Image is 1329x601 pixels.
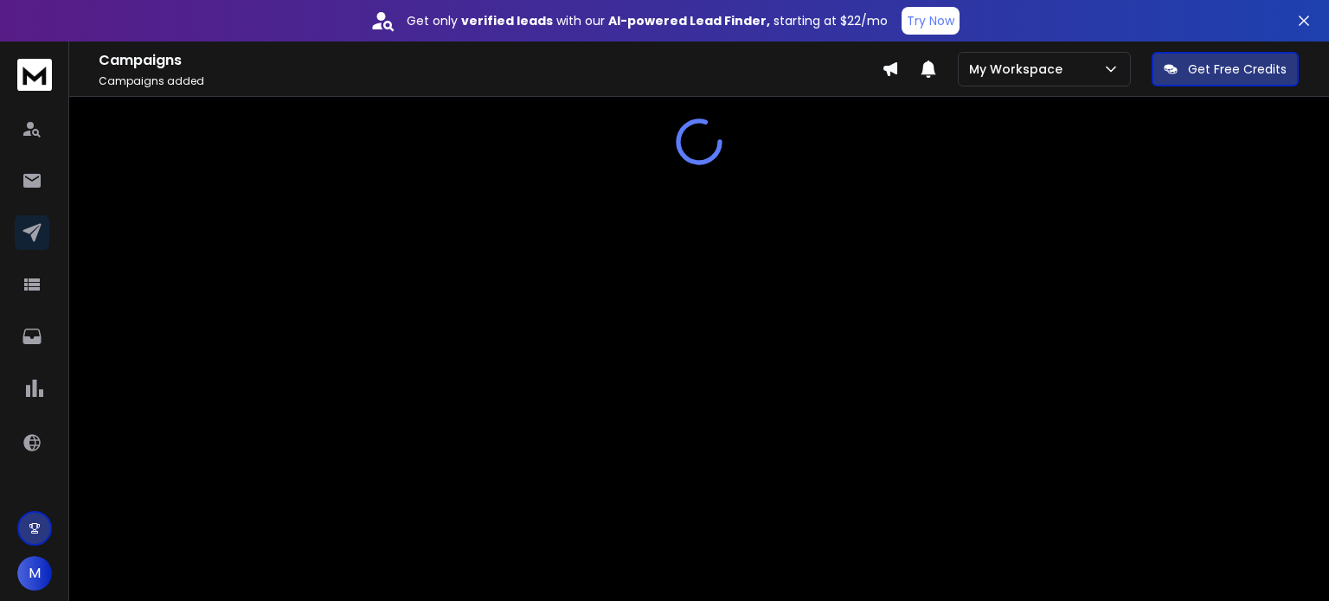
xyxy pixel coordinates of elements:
h1: Campaigns [99,50,882,71]
strong: AI-powered Lead Finder, [608,12,770,29]
p: Try Now [907,12,954,29]
button: Try Now [902,7,960,35]
img: logo [17,59,52,91]
p: Get Free Credits [1188,61,1287,78]
p: My Workspace [969,61,1069,78]
p: Campaigns added [99,74,882,88]
p: Get only with our starting at $22/mo [407,12,888,29]
button: M [17,556,52,591]
strong: verified leads [461,12,553,29]
button: Get Free Credits [1152,52,1299,86]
